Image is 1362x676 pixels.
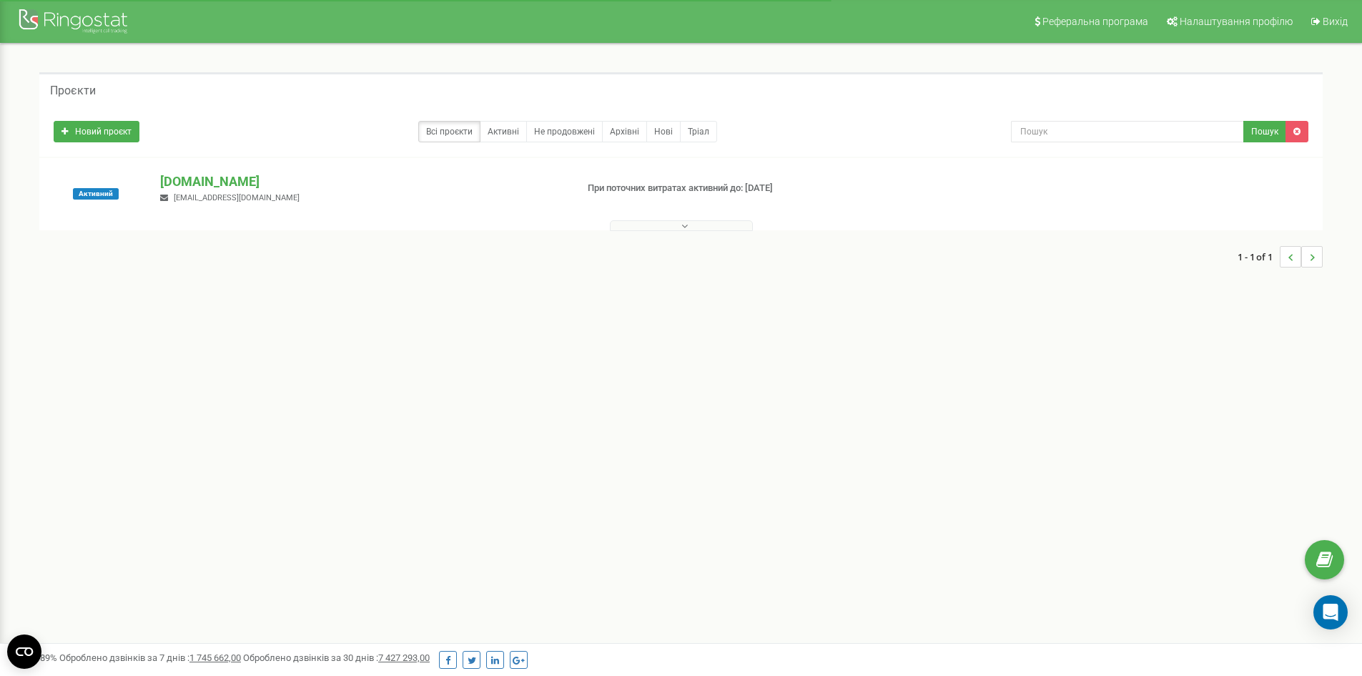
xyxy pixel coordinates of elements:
[160,172,564,191] p: [DOMAIN_NAME]
[73,188,119,200] span: Активний
[588,182,885,195] p: При поточних витратах активний до: [DATE]
[1238,246,1280,268] span: 1 - 1 of 1
[602,121,647,142] a: Архівні
[50,84,96,97] h5: Проєкти
[1180,16,1293,27] span: Налаштування профілю
[1313,595,1348,630] div: Open Intercom Messenger
[646,121,681,142] a: Нові
[1042,16,1148,27] span: Реферальна програма
[418,121,480,142] a: Всі проєкти
[680,121,717,142] a: Тріал
[59,652,241,663] span: Оброблено дзвінків за 7 днів :
[54,121,139,142] a: Новий проєкт
[1323,16,1348,27] span: Вихід
[1011,121,1244,142] input: Пошук
[243,652,430,663] span: Оброблено дзвінків за 30 днів :
[1238,232,1323,282] nav: ...
[526,121,603,142] a: Не продовжені
[189,652,241,663] u: 1 745 662,00
[1243,121,1286,142] button: Пошук
[480,121,527,142] a: Активні
[378,652,430,663] u: 7 427 293,00
[7,635,41,669] button: Open CMP widget
[174,193,300,202] span: [EMAIL_ADDRESS][DOMAIN_NAME]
